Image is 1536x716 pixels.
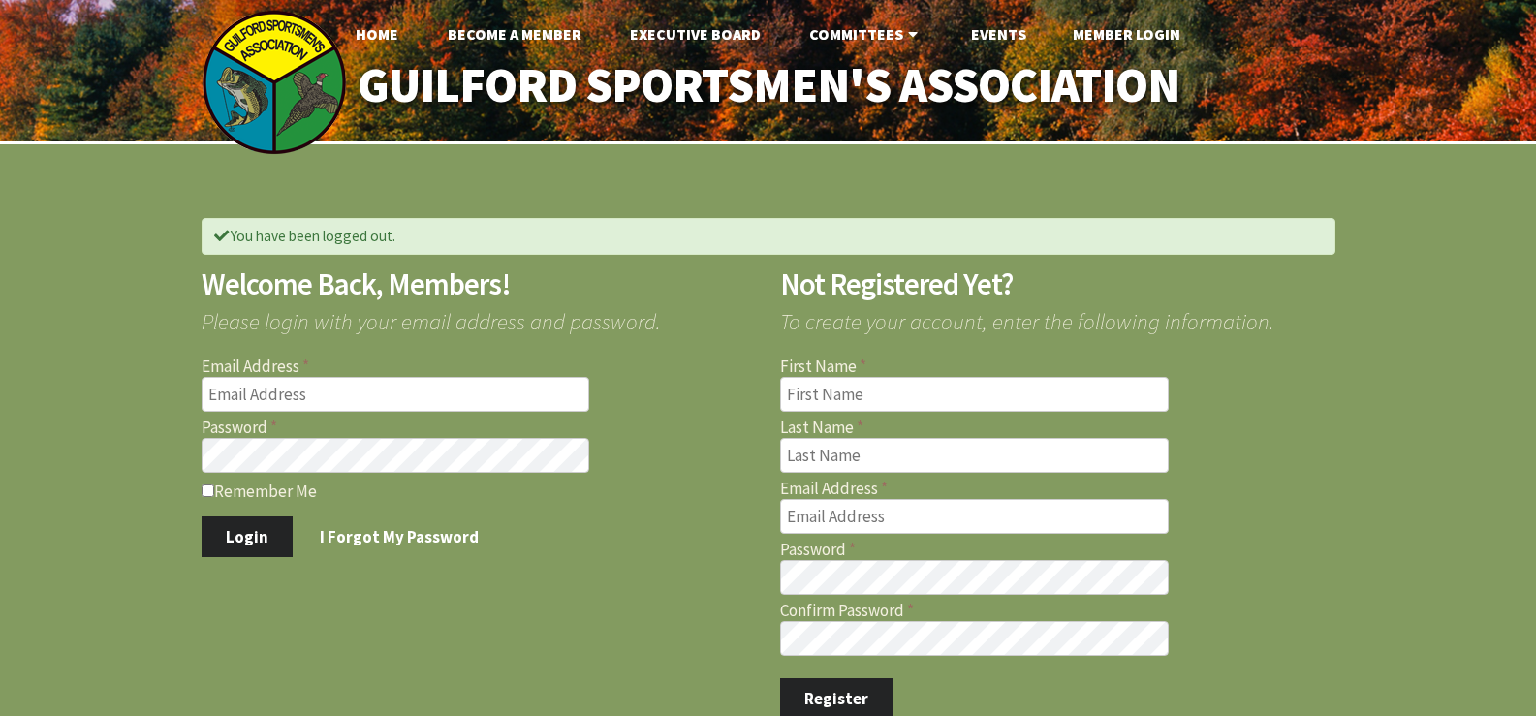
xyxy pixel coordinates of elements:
[956,15,1042,53] a: Events
[316,45,1220,127] a: Guilford Sportsmen's Association
[780,269,1335,299] h2: Not Registered Yet?
[780,298,1335,332] span: To create your account, enter the following information.
[202,269,757,299] h2: Welcome Back, Members!
[340,15,414,53] a: Home
[202,218,1335,254] div: You have been logged out.
[780,542,1335,558] label: Password
[202,298,757,332] span: Please login with your email address and password.
[202,358,757,375] label: Email Address
[432,15,597,53] a: Become A Member
[780,603,1335,619] label: Confirm Password
[202,481,757,500] label: Remember Me
[780,481,1335,497] label: Email Address
[1057,15,1196,53] a: Member Login
[780,499,1169,534] input: Email Address
[780,358,1335,375] label: First Name
[202,516,294,557] button: Login
[202,10,347,155] img: logo_sm.png
[780,420,1335,436] label: Last Name
[202,420,757,436] label: Password
[794,15,938,53] a: Committees
[296,516,504,557] a: I Forgot My Password
[202,484,214,497] input: Remember Me
[202,377,590,412] input: Email Address
[780,377,1169,412] input: First Name
[614,15,776,53] a: Executive Board
[780,438,1169,473] input: Last Name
